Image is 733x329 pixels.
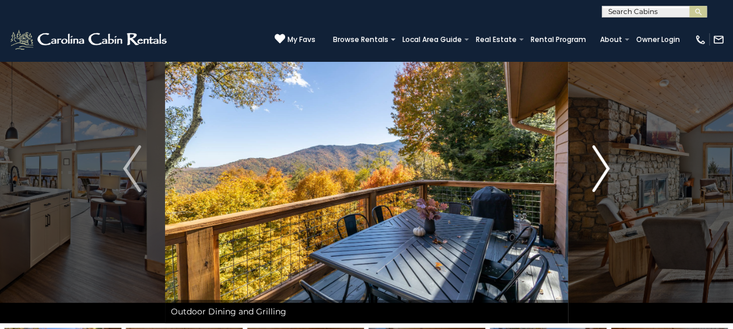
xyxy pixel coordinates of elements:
img: mail-regular-white.png [713,34,724,45]
a: Real Estate [470,32,522,48]
a: About [594,32,628,48]
button: Previous [99,14,164,323]
a: Owner Login [630,32,686,48]
span: My Favs [287,34,315,45]
a: Browse Rentals [327,32,394,48]
img: arrow [592,145,609,192]
img: White-1-2.png [9,28,170,51]
div: Outdoor Dining and Grilling [165,300,568,323]
a: Local Area Guide [397,32,468,48]
img: arrow [123,145,141,192]
a: Rental Program [525,32,592,48]
button: Next [568,14,633,323]
img: phone-regular-white.png [695,34,706,45]
a: My Favs [275,33,315,45]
